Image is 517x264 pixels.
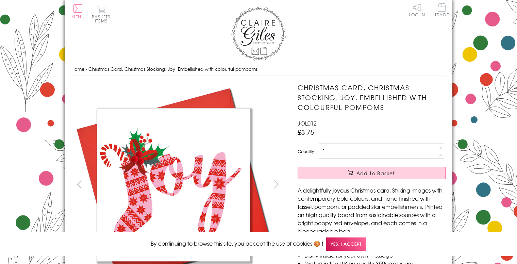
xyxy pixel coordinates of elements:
img: Claire Giles Greetings Cards [231,7,286,61]
button: Menu [71,4,85,19]
a: Log In [409,3,425,17]
button: prev [71,177,87,192]
span: › [86,66,87,72]
span: Menu [71,14,85,20]
p: A delightfully joyous Christmas card. Striking images with contemporary bold colours, and hand fi... [298,186,446,235]
a: Trade [435,3,449,18]
button: Basket0 items [92,5,111,23]
button: next [269,177,284,192]
span: £3.75 [298,127,314,137]
span: JOL012 [298,119,317,127]
span: Trade [435,3,449,17]
span: Christmas Card, Christmas Stocking, Joy, Embellished with colourful pompoms [88,66,257,72]
span: Yes, I accept [326,237,366,251]
a: Home [71,66,84,72]
nav: breadcrumbs [71,62,446,76]
label: Quantity [298,148,314,154]
button: Add to Basket [298,167,446,179]
h1: Christmas Card, Christmas Stocking, Joy, Embellished with colourful pompoms [298,83,446,112]
span: Add to Basket [356,170,395,177]
span: 0 items [95,14,111,24]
